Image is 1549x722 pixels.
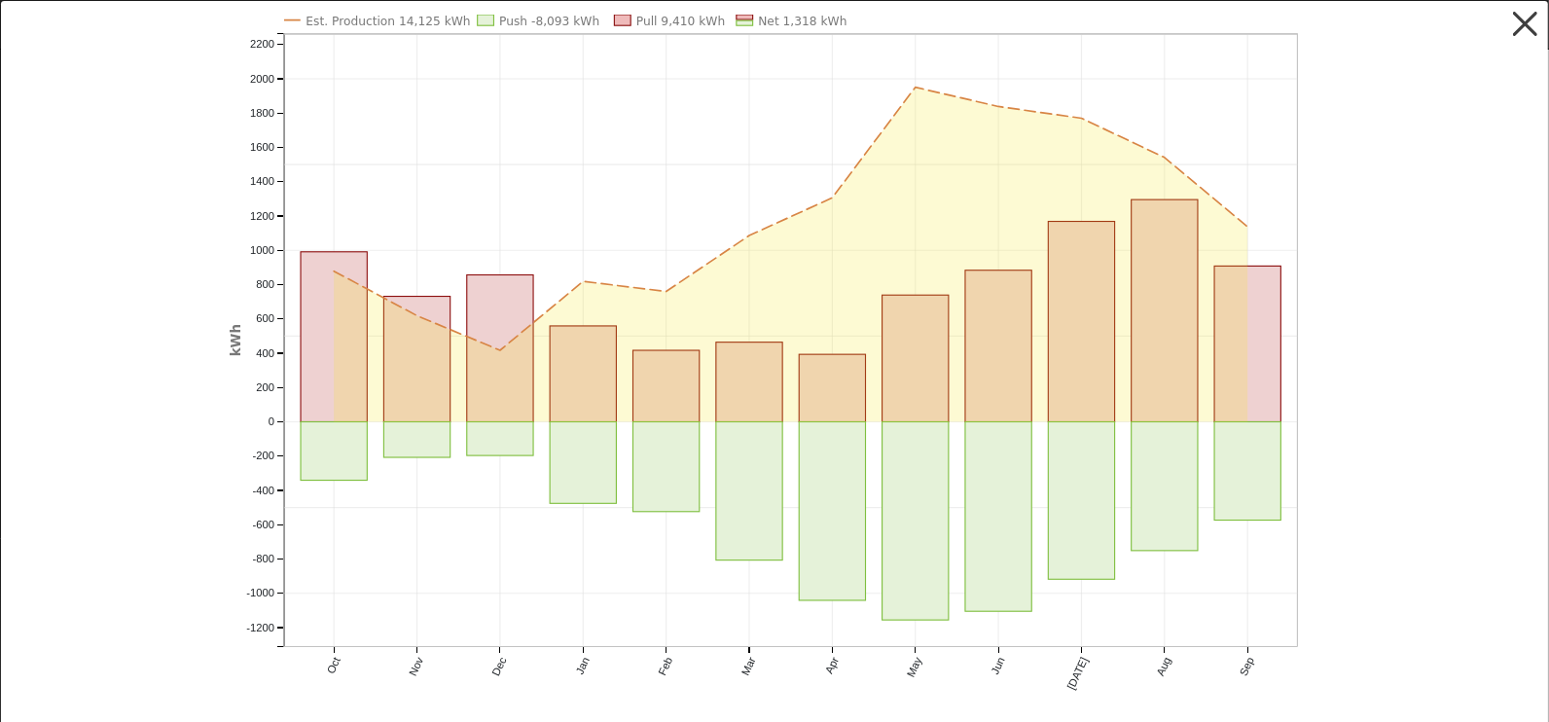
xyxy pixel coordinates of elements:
[550,326,616,422] rect: onclick=""
[306,15,470,28] text: Est. Production 14,125 kWh
[325,655,343,676] text: Oct
[1132,422,1198,551] rect: onclick=""
[256,313,274,325] text: 600
[758,15,847,28] text: Net 1,318 kWh
[994,102,1003,111] circle: onclick=""
[883,295,949,421] rect: onclick=""
[1065,656,1091,692] text: [DATE]
[250,107,274,119] text: 1800
[1214,267,1280,422] rect: onclick=""
[1132,199,1198,421] rect: onclick=""
[250,73,274,85] text: 2000
[662,287,670,296] circle: onclick=""
[250,210,274,222] text: 1200
[656,656,674,678] text: Feb
[1155,656,1173,678] text: Aug
[739,656,758,678] text: Mar
[823,656,841,676] text: Apr
[250,244,274,256] text: 1000
[636,15,725,28] text: Pull 9,410 kWh
[256,347,274,359] text: 400
[407,655,425,677] text: Nov
[301,422,367,481] rect: onclick=""
[990,656,1008,676] text: Jun
[911,83,919,91] circle: onclick=""
[268,415,273,427] text: 0
[579,277,588,286] circle: onclick=""
[965,271,1031,422] rect: onclick=""
[489,655,508,677] text: Dec
[716,422,782,560] rect: onclick=""
[499,15,599,28] text: Push -8,093 kWh
[1049,422,1115,580] rect: onclick=""
[633,350,700,422] rect: onclick=""
[745,232,754,240] circle: onclick=""
[256,278,274,290] text: 800
[1243,223,1252,232] circle: onclick=""
[301,252,367,422] rect: onclick=""
[467,275,533,422] rect: onclick=""
[905,655,924,679] text: May
[467,422,533,456] rect: onclick=""
[383,422,450,458] rect: onclick=""
[383,297,450,422] rect: onclick=""
[799,422,865,601] rect: onclick=""
[1049,222,1115,422] rect: onclick=""
[246,622,274,633] text: -1200
[799,354,865,421] rect: onclick=""
[256,381,274,393] text: 200
[330,267,339,275] circle: onclick=""
[716,343,782,422] rect: onclick=""
[965,422,1031,612] rect: onclick=""
[573,656,592,676] text: Jan
[828,194,837,202] circle: onclick=""
[633,422,700,512] rect: onclick=""
[229,324,243,356] text: kWh
[1077,114,1086,123] circle: onclick=""
[250,176,274,188] text: 1400
[1238,656,1256,678] text: Sep
[550,422,616,504] rect: onclick=""
[250,141,274,153] text: 1600
[252,553,273,564] text: -800
[252,451,273,462] text: -200
[252,485,273,496] text: -400
[883,422,949,621] rect: onclick=""
[1161,154,1170,162] circle: onclick=""
[252,519,273,530] text: -600
[495,346,504,355] circle: onclick=""
[413,311,421,320] circle: onclick=""
[250,38,274,50] text: 2200
[246,588,274,599] text: -1000
[1214,422,1280,521] rect: onclick=""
